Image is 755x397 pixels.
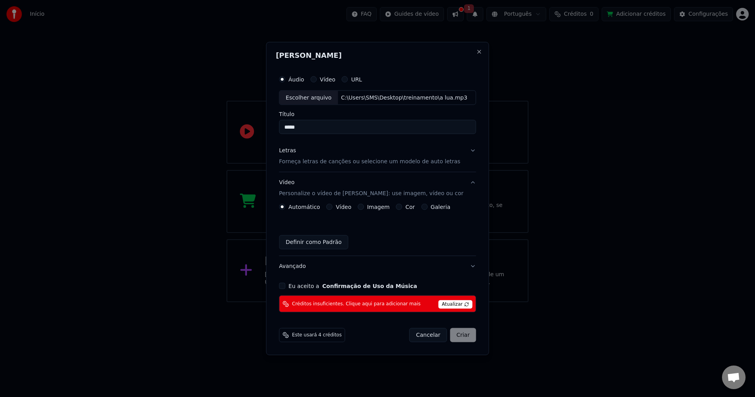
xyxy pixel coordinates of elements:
[279,158,460,166] p: Forneça letras de canções ou selecione um modelo de auto letras
[405,204,415,210] label: Cor
[438,300,473,309] span: Atualizar
[351,76,362,82] label: URL
[338,94,470,102] div: C:\Users\SMS\Desktop\treinamento\a lua.mp3
[431,204,450,210] label: Galeria
[279,256,476,277] button: Avançado
[276,52,479,59] h2: [PERSON_NAME]
[280,90,338,105] div: Escolher arquivo
[289,283,417,289] label: Eu aceito a
[279,140,476,172] button: LetrasForneça letras de canções ou selecione um modelo de auto letras
[279,111,476,117] label: Título
[336,204,352,210] label: Vídeo
[289,76,304,82] label: Áudio
[292,301,421,307] span: Créditos insuficientes. Clique aqui para adicionar mais
[289,204,320,210] label: Automático
[367,204,389,210] label: Imagem
[279,235,348,249] button: Definir como Padrão
[279,179,464,198] div: Vídeo
[320,76,335,82] label: Vídeo
[292,332,342,338] span: Este usará 4 créditos
[279,204,476,256] div: VídeoPersonalize o vídeo de [PERSON_NAME]: use imagem, vídeo ou cor
[322,283,417,289] button: Eu aceito a
[279,190,464,198] p: Personalize o vídeo de [PERSON_NAME]: use imagem, vídeo ou cor
[279,147,296,155] div: Letras
[409,328,447,342] button: Cancelar
[279,172,476,204] button: VídeoPersonalize o vídeo de [PERSON_NAME]: use imagem, vídeo ou cor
